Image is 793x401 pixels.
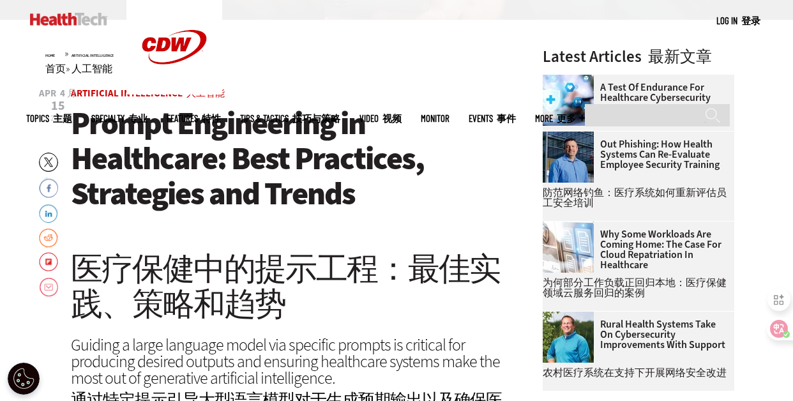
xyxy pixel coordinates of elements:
[543,186,727,209] font: 防范网络钓鱼：医疗系统如何重新评估员工安全培训
[71,248,500,325] font: 医疗保健中的提示工程：最佳实践、策略和趋势
[128,112,147,124] font: 专业
[30,13,107,26] img: Home
[543,276,727,299] font: 为何部分工作负载正回归本地：医疗保健领域云服务回归的案例
[716,15,760,26] a: Log in 登录
[26,114,72,123] span: Topics
[359,114,402,123] a: Video 视频
[543,132,600,142] a: Scott Currie
[741,15,760,26] font: 登录
[382,112,402,124] font: 视频
[167,114,221,123] a: Features 特性
[71,102,424,215] span: Prompt Engineering in Healthcare: Best Practices, Strategies and Trends
[543,229,727,303] a: Why Some Workloads Are Coming Home: The Case for Cloud Repatriation in Healthcare为何部分工作负载正回归本地：医疗...
[8,363,40,395] div: Cookie Settings
[543,312,594,363] img: Jim Roeder
[543,319,727,383] a: Rural Health Systems Take On Cybersecurity Improvements with Support农村医疗系统在支持下开展网络安全改进
[535,114,585,123] span: More
[557,112,576,124] font: 更多
[421,114,449,123] a: MonITor
[543,222,600,232] a: Electronic health records
[543,366,727,379] font: 农村医疗系统在支持下开展网络安全改进
[543,222,594,273] img: Electronic health records
[543,139,727,213] a: Out Phishing: How Health Systems Can Re-Evaluate Employee Security Training防范网络钓鱼：医疗系统如何重新评估员工安全培训
[469,114,516,123] a: Events 事件
[716,14,760,27] div: User menu
[497,112,516,124] font: 事件
[8,363,40,395] button: Open Preferences
[292,112,340,124] font: 技巧与策略
[91,114,147,123] span: Specialty
[126,84,222,98] a: CDW
[202,112,221,124] font: 特性
[240,114,340,123] a: Tips & Tactics 技巧与策略
[53,112,72,124] font: 主题
[543,132,594,183] img: Scott Currie
[543,312,600,322] a: Jim Roeder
